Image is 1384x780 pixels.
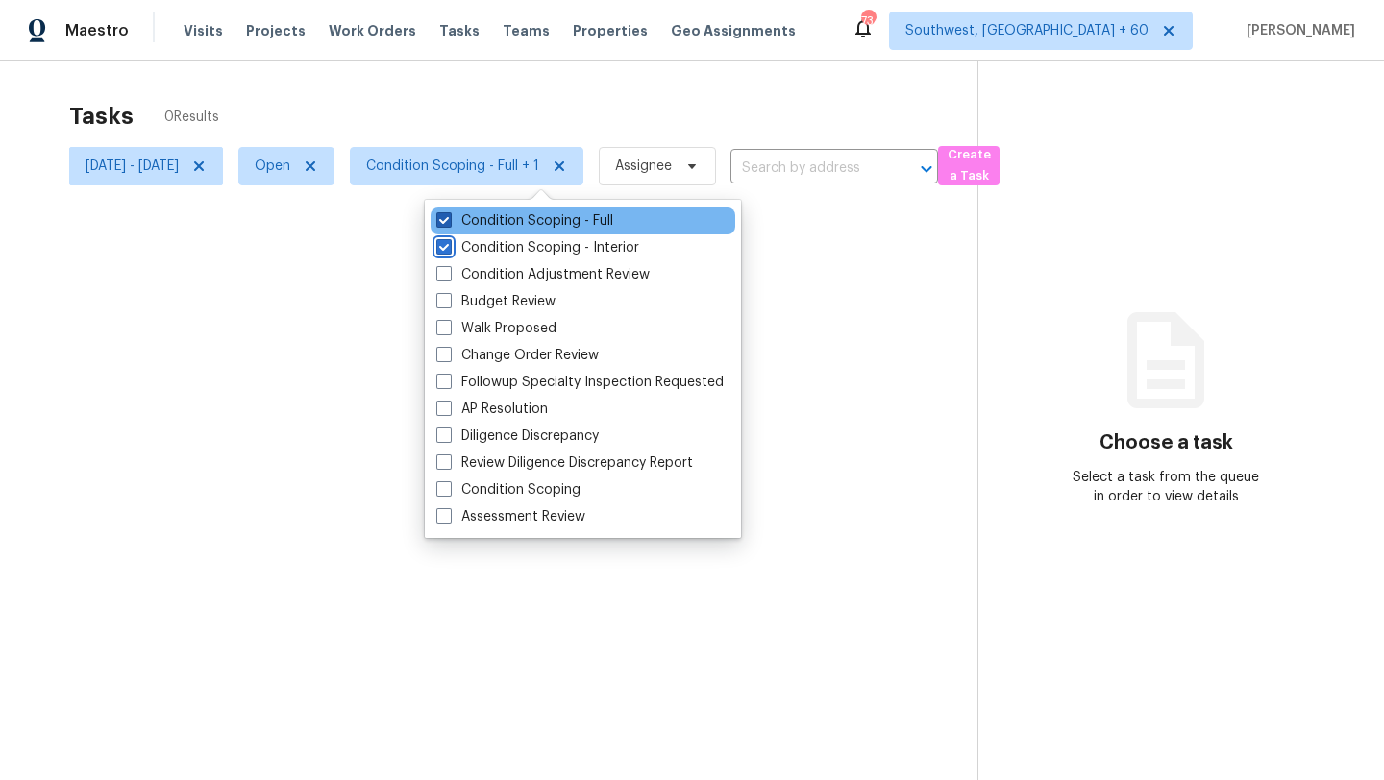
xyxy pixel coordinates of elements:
label: Change Order Review [436,346,599,365]
div: 734 [861,12,875,31]
label: Review Diligence Discrepancy Report [436,453,693,473]
label: Followup Specialty Inspection Requested [436,373,724,392]
label: Condition Scoping - Interior [436,238,639,257]
label: Walk Proposed [436,319,556,338]
label: Condition Adjustment Review [436,265,650,284]
label: AP Resolution [436,400,548,419]
label: Assessment Review [436,507,585,526]
label: Condition Scoping [436,480,581,500]
label: Diligence Discrepancy [436,427,599,446]
label: Condition Scoping - Full [436,211,613,231]
label: Budget Review [436,292,556,311]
